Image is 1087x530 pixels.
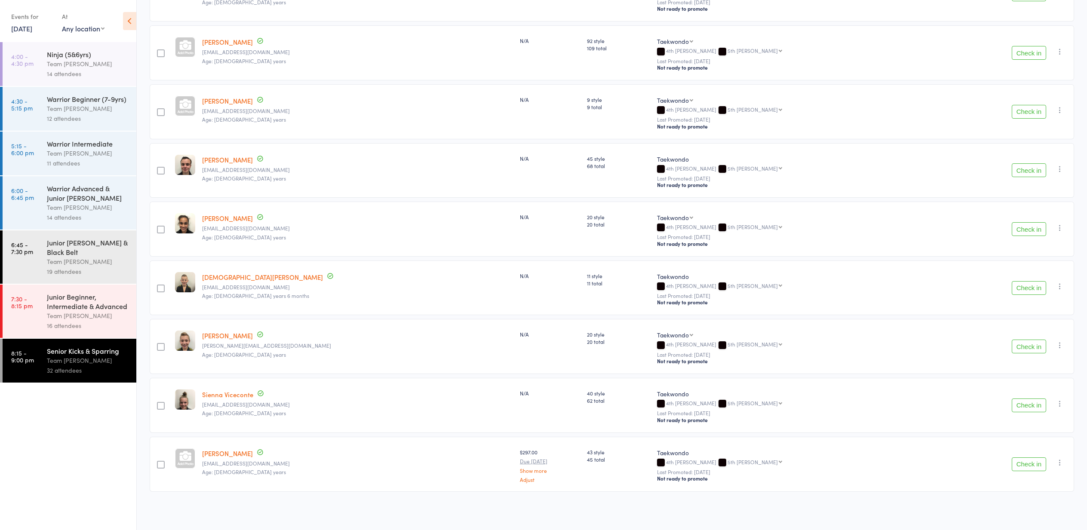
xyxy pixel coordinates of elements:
a: 6:45 -7:30 pmJunior [PERSON_NAME] & Black BeltTeam [PERSON_NAME]19 attendees [3,230,136,284]
a: [DATE] [11,24,32,33]
button: Check in [1012,281,1046,295]
small: Last Promoted: [DATE] [657,293,975,299]
small: Last Promoted: [DATE] [657,116,975,123]
time: 6:00 - 6:45 pm [11,187,34,201]
div: 5th [PERSON_NAME] [728,48,778,53]
div: 4th [PERSON_NAME] [657,283,975,290]
div: Warrior Advanced & Junior [PERSON_NAME] [47,184,129,202]
div: Not ready to promote [657,417,975,423]
div: N/A [520,331,580,338]
div: Team [PERSON_NAME] [47,355,129,365]
span: Age: [DEMOGRAPHIC_DATA] years [202,409,286,417]
a: 5:15 -6:00 pmWarrior IntermediateTeam [PERSON_NAME]11 attendees [3,132,136,175]
div: N/A [520,155,580,162]
a: [PERSON_NAME] [202,96,253,105]
div: 11 attendees [47,158,129,168]
div: N/A [520,37,580,44]
img: image1554191612.png [175,213,195,233]
div: Not ready to promote [657,475,975,482]
time: 8:15 - 9:00 pm [11,349,34,363]
div: Not ready to promote [657,64,975,71]
span: Age: [DEMOGRAPHIC_DATA] years [202,351,286,358]
div: Junior Beginner, Intermediate & Advanced [47,292,129,311]
span: 11 total [587,279,650,287]
div: 16 attendees [47,321,129,331]
div: 12 attendees [47,113,129,123]
img: image1560847571.png [175,272,195,292]
span: Age: [DEMOGRAPHIC_DATA] years [202,116,286,123]
span: Age: [DEMOGRAPHIC_DATA] years 6 months [202,292,309,299]
span: Age: [DEMOGRAPHIC_DATA] years [202,233,286,241]
div: Ninja (5&6yrs) [47,49,129,59]
span: 9 style [587,96,650,103]
small: georginahadj@gmail.com [202,49,513,55]
div: Taekwondo [657,96,689,104]
div: 5th [PERSON_NAME] [728,283,778,288]
span: 109 total [587,44,650,52]
button: Check in [1012,398,1046,412]
div: At [62,9,104,24]
small: Last Promoted: [DATE] [657,175,975,181]
div: Taekwondo [657,213,689,222]
div: Taekwondo [657,155,975,163]
small: Due [DATE] [520,458,580,464]
div: N/A [520,213,580,221]
div: 5th [PERSON_NAME] [728,459,778,465]
small: adriangiacon@outlook.com [202,167,513,173]
small: juliafeneziani@gmail.com [202,460,513,466]
div: 4th [PERSON_NAME] [657,165,975,173]
time: 5:15 - 6:00 pm [11,142,34,156]
a: [PERSON_NAME] [202,214,253,223]
span: 40 style [587,389,650,397]
div: Any location [62,24,104,33]
div: Warrior Beginner (7-9yrs) [47,94,129,104]
a: [DEMOGRAPHIC_DATA][PERSON_NAME] [202,273,323,282]
div: Not ready to promote [657,299,975,306]
div: Team [PERSON_NAME] [47,202,129,212]
div: 4th [PERSON_NAME] [657,48,975,55]
a: 4:30 -5:15 pmWarrior Beginner (7-9yrs)Team [PERSON_NAME]12 attendees [3,87,136,131]
div: Not ready to promote [657,5,975,12]
small: Last Promoted: [DATE] [657,234,975,240]
span: 9 total [587,103,650,110]
div: Team [PERSON_NAME] [47,311,129,321]
small: carlo@teamcarlo.com.au [202,343,513,349]
a: Sienna Viceconte [202,390,253,399]
div: N/A [520,96,580,103]
img: image1554191709.png [175,155,195,175]
div: Team [PERSON_NAME] [47,104,129,113]
div: Warrior Intermediate [47,139,129,148]
button: Check in [1012,222,1046,236]
button: Check in [1012,457,1046,471]
div: 14 attendees [47,69,129,79]
span: 11 style [587,272,650,279]
button: Check in [1012,105,1046,119]
div: Not ready to promote [657,181,975,188]
small: moniquegiacon2007@gmail.com [202,225,513,231]
div: 5th [PERSON_NAME] [728,224,778,230]
a: 6:00 -6:45 pmWarrior Advanced & Junior [PERSON_NAME]Team [PERSON_NAME]14 attendees [3,176,136,230]
span: Age: [DEMOGRAPHIC_DATA] years [202,468,286,475]
small: christianmassimino@icloud.com [202,284,513,290]
div: Not ready to promote [657,123,975,130]
img: image1554191674.png [175,389,195,410]
div: 5th [PERSON_NAME] [728,400,778,406]
div: Team [PERSON_NAME] [47,59,129,69]
div: Taekwondo [657,272,975,281]
div: Taekwondo [657,448,975,457]
button: Check in [1012,340,1046,353]
div: Senior Kicks & Sparring [47,346,129,355]
div: 4th [PERSON_NAME] [657,400,975,407]
a: [PERSON_NAME] [202,155,253,164]
div: Taekwondo [657,37,689,46]
span: 68 total [587,162,650,169]
div: 32 attendees [47,365,129,375]
div: N/A [520,389,580,397]
time: 6:45 - 7:30 pm [11,241,33,255]
small: siennavicc@gmail.com [202,401,513,407]
a: [PERSON_NAME] [202,331,253,340]
div: 4th [PERSON_NAME] [657,459,975,466]
span: 45 style [587,155,650,162]
div: 5th [PERSON_NAME] [728,107,778,112]
a: [PERSON_NAME] [202,37,253,46]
